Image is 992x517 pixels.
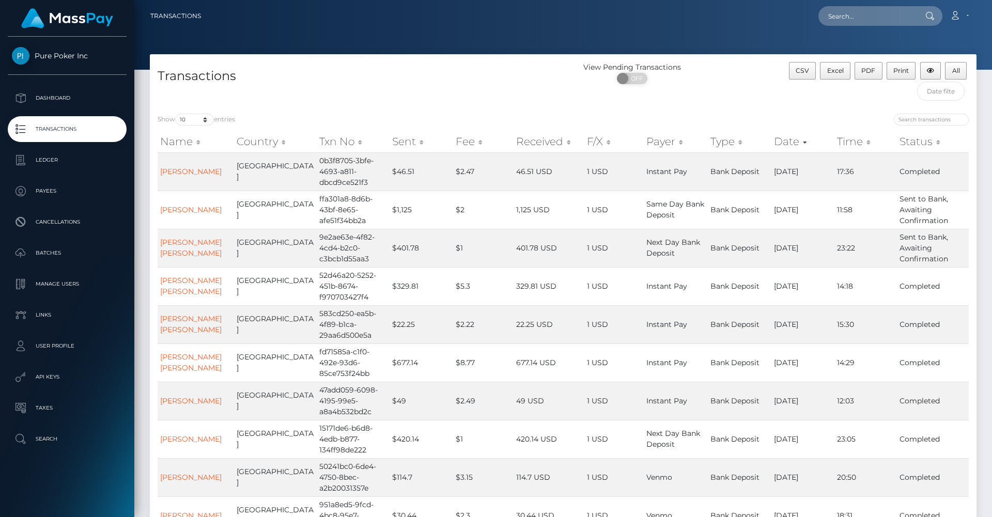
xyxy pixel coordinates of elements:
td: Bank Deposit [708,458,772,496]
a: Taxes [8,395,127,421]
td: $2.49 [453,382,514,420]
td: 11:58 [834,191,897,229]
td: 52d46a20-5252-451b-8674-f970703427f4 [317,267,390,305]
td: 14:18 [834,267,897,305]
td: 1 USD [584,152,644,191]
a: Batches [8,240,127,266]
a: [PERSON_NAME] [PERSON_NAME] [160,352,222,372]
td: 1 USD [584,420,644,458]
td: 15:30 [834,305,897,343]
p: Links [12,307,122,323]
td: $1 [453,420,514,458]
a: Ledger [8,147,127,173]
td: 15171de6-b6d8-4edb-b877-134ff98de222 [317,420,390,458]
select: Showentries [175,114,214,126]
span: PDF [861,67,875,74]
td: Bank Deposit [708,191,772,229]
span: Instant Pay [646,281,687,291]
td: 401.78 USD [514,229,584,267]
td: 1 USD [584,458,644,496]
td: 1,125 USD [514,191,584,229]
th: Date: activate to sort column ascending [771,131,834,152]
span: Instant Pay [646,320,687,329]
input: Date filter [917,82,965,101]
td: $2.47 [453,152,514,191]
th: Txn No: activate to sort column ascending [317,131,390,152]
td: 23:22 [834,229,897,267]
td: 583cd250-ea5b-4f89-b1ca-29aa6d500e5a [317,305,390,343]
span: Pure Poker Inc [8,51,127,60]
td: 0b3f8705-3bfe-4693-a811-dbcd9ce521f3 [317,152,390,191]
a: [PERSON_NAME] [160,434,222,444]
a: Links [8,302,127,328]
p: Ledger [12,152,122,168]
td: [GEOGRAPHIC_DATA] [234,382,317,420]
a: User Profile [8,333,127,359]
td: 47add059-6098-4195-99e5-a8a4b532bd2c [317,382,390,420]
button: Excel [820,62,850,80]
p: Payees [12,183,122,199]
a: [PERSON_NAME] [160,205,222,214]
td: 1 USD [584,343,644,382]
td: 23:05 [834,420,897,458]
th: Received: activate to sort column ascending [514,131,584,152]
button: CSV [789,62,816,80]
a: Search [8,426,127,452]
td: 46.51 USD [514,152,584,191]
td: [DATE] [771,458,834,496]
td: fd71585a-c1f0-492e-93d6-85ce753f24bb [317,343,390,382]
span: Instant Pay [646,167,687,176]
a: [PERSON_NAME] [PERSON_NAME] [160,314,222,334]
span: Instant Pay [646,358,687,367]
span: OFF [623,73,648,84]
p: User Profile [12,338,122,354]
span: Print [893,67,909,74]
th: Payer: activate to sort column ascending [644,131,708,152]
td: [GEOGRAPHIC_DATA] [234,305,317,343]
button: Print [887,62,916,80]
td: ffa301a8-8d6b-43bf-8e65-afe51f34bb2a [317,191,390,229]
span: Next Day Bank Deposit [646,429,700,449]
td: 329.81 USD [514,267,584,305]
td: Completed [897,152,969,191]
td: [GEOGRAPHIC_DATA] [234,420,317,458]
th: Sent: activate to sort column ascending [390,131,453,152]
a: Payees [8,178,127,204]
td: 9e2ae63e-4f82-4cd4-b2c0-c3bcb1d55aa3 [317,229,390,267]
a: Transactions [8,116,127,142]
a: Transactions [150,5,201,27]
a: API Keys [8,364,127,390]
img: Pure Poker Inc [12,47,29,65]
input: Search... [818,6,916,26]
p: Dashboard [12,90,122,106]
td: [DATE] [771,267,834,305]
td: [GEOGRAPHIC_DATA] [234,267,317,305]
td: Bank Deposit [708,382,772,420]
p: Transactions [12,121,122,137]
td: $1,125 [390,191,453,229]
a: [PERSON_NAME] [PERSON_NAME] [160,238,222,258]
p: Manage Users [12,276,122,292]
td: [DATE] [771,229,834,267]
th: Country: activate to sort column ascending [234,131,317,152]
p: Cancellations [12,214,122,230]
td: 22.25 USD [514,305,584,343]
td: $329.81 [390,267,453,305]
td: $3.15 [453,458,514,496]
td: 677.14 USD [514,343,584,382]
img: MassPay Logo [21,8,113,28]
th: F/X: activate to sort column ascending [584,131,644,152]
td: [DATE] [771,191,834,229]
td: Bank Deposit [708,267,772,305]
td: 50241bc0-6de4-4750-8bec-a2b20031357e [317,458,390,496]
td: [DATE] [771,152,834,191]
a: Cancellations [8,209,127,235]
td: 17:36 [834,152,897,191]
span: Same Day Bank Deposit [646,199,704,220]
td: $46.51 [390,152,453,191]
td: $114.7 [390,458,453,496]
td: 14:29 [834,343,897,382]
td: 114.7 USD [514,458,584,496]
p: Search [12,431,122,447]
td: 1 USD [584,305,644,343]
